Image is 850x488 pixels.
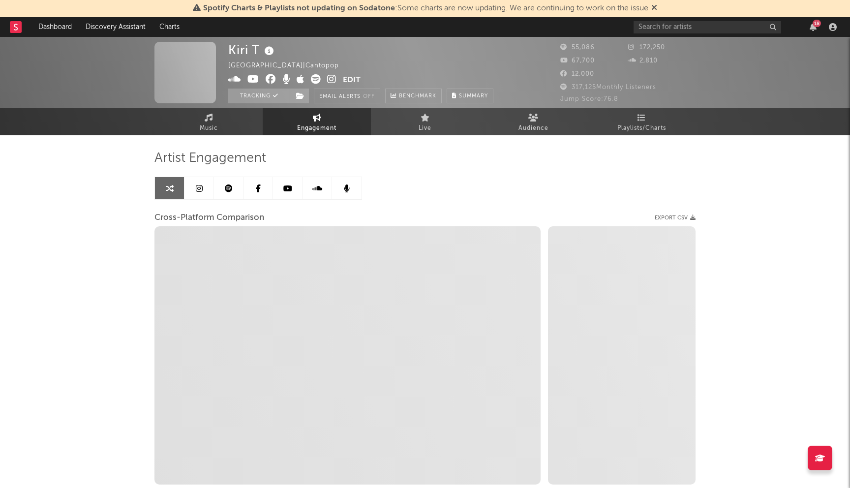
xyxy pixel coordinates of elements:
span: 172,250 [628,44,665,51]
span: 12,000 [560,71,594,77]
a: Music [154,108,263,135]
div: 18 [813,20,821,27]
span: Artist Engagement [154,152,266,164]
span: Benchmark [399,91,436,102]
span: : Some charts are now updating. We are continuing to work on the issue [203,4,648,12]
div: Kiri T [228,42,276,58]
a: Dashboard [31,17,79,37]
span: 55,086 [560,44,595,51]
span: Audience [518,122,548,134]
a: Charts [152,17,186,37]
input: Search for artists [634,21,781,33]
a: Live [371,108,479,135]
span: Summary [459,93,488,99]
button: Tracking [228,89,290,103]
span: Music [200,122,218,134]
span: Live [419,122,431,134]
span: Engagement [297,122,336,134]
button: Edit [343,74,361,87]
div: [GEOGRAPHIC_DATA] | Cantopop [228,60,350,72]
span: Playlists/Charts [617,122,666,134]
a: Engagement [263,108,371,135]
span: Spotify Charts & Playlists not updating on Sodatone [203,4,395,12]
a: Benchmark [385,89,442,103]
span: 67,700 [560,58,595,64]
button: Export CSV [655,215,696,221]
button: Email AlertsOff [314,89,380,103]
span: Jump Score: 76.8 [560,96,618,102]
a: Audience [479,108,587,135]
span: Cross-Platform Comparison [154,212,264,224]
button: Summary [447,89,493,103]
a: Playlists/Charts [587,108,696,135]
span: Dismiss [651,4,657,12]
span: 317,125 Monthly Listeners [560,84,656,91]
a: Discovery Assistant [79,17,152,37]
em: Off [363,94,375,99]
span: 2,810 [628,58,658,64]
button: 18 [810,23,817,31]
